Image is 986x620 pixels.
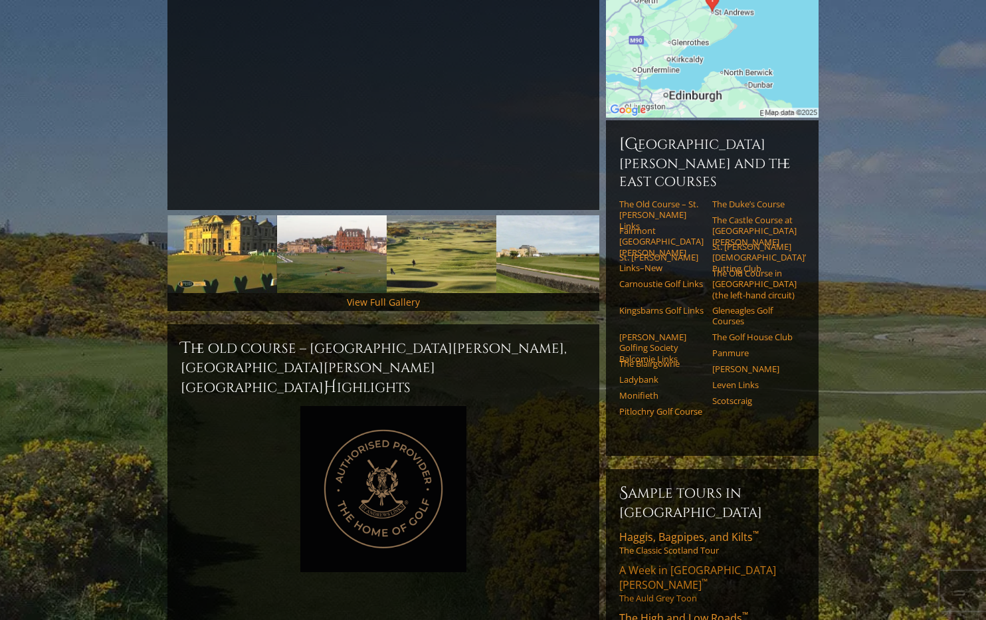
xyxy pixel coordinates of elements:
a: Gleneagles Golf Courses [712,305,797,327]
a: The Blairgowrie [619,358,704,369]
a: Haggis, Bagpipes, and Kilts™The Classic Scotland Tour [619,530,805,556]
a: Fairmont [GEOGRAPHIC_DATA][PERSON_NAME] [619,225,704,258]
sup: ™ [753,528,759,540]
span: Haggis, Bagpipes, and Kilts [619,530,759,544]
a: St. [PERSON_NAME] [DEMOGRAPHIC_DATA]’ Putting Club [712,241,797,274]
a: [PERSON_NAME] [712,363,797,374]
a: The Duke’s Course [712,199,797,209]
a: Monifieth [619,390,704,401]
a: St. [PERSON_NAME] Links–New [619,252,704,274]
a: View Full Gallery [347,296,420,308]
h2: The Old Course – [GEOGRAPHIC_DATA][PERSON_NAME], [GEOGRAPHIC_DATA][PERSON_NAME] [GEOGRAPHIC_DATA]... [181,338,586,398]
a: Carnoustie Golf Links [619,278,704,289]
h6: Sample Tours in [GEOGRAPHIC_DATA] [619,482,805,522]
a: Scotscraig [712,395,797,406]
a: Ladybank [619,374,704,385]
span: A Week in [GEOGRAPHIC_DATA][PERSON_NAME] [619,563,776,592]
a: The Old Course – St. [PERSON_NAME] Links [619,199,704,231]
a: Pitlochry Golf Course [619,406,704,417]
h6: [GEOGRAPHIC_DATA][PERSON_NAME] and the East Courses [619,134,805,191]
span: H [324,377,337,398]
a: Panmure [712,348,797,358]
sup: ™ [702,576,708,587]
a: The Old Course in [GEOGRAPHIC_DATA] (the left-hand circuit) [712,268,797,300]
a: The Castle Course at [GEOGRAPHIC_DATA][PERSON_NAME] [712,215,797,247]
a: A Week in [GEOGRAPHIC_DATA][PERSON_NAME]™The Auld Grey Toon [619,563,805,604]
a: Kingsbarns Golf Links [619,305,704,316]
a: [PERSON_NAME] Golfing Society Balcomie Links [619,332,704,364]
a: The Golf House Club [712,332,797,342]
a: Leven Links [712,379,797,390]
